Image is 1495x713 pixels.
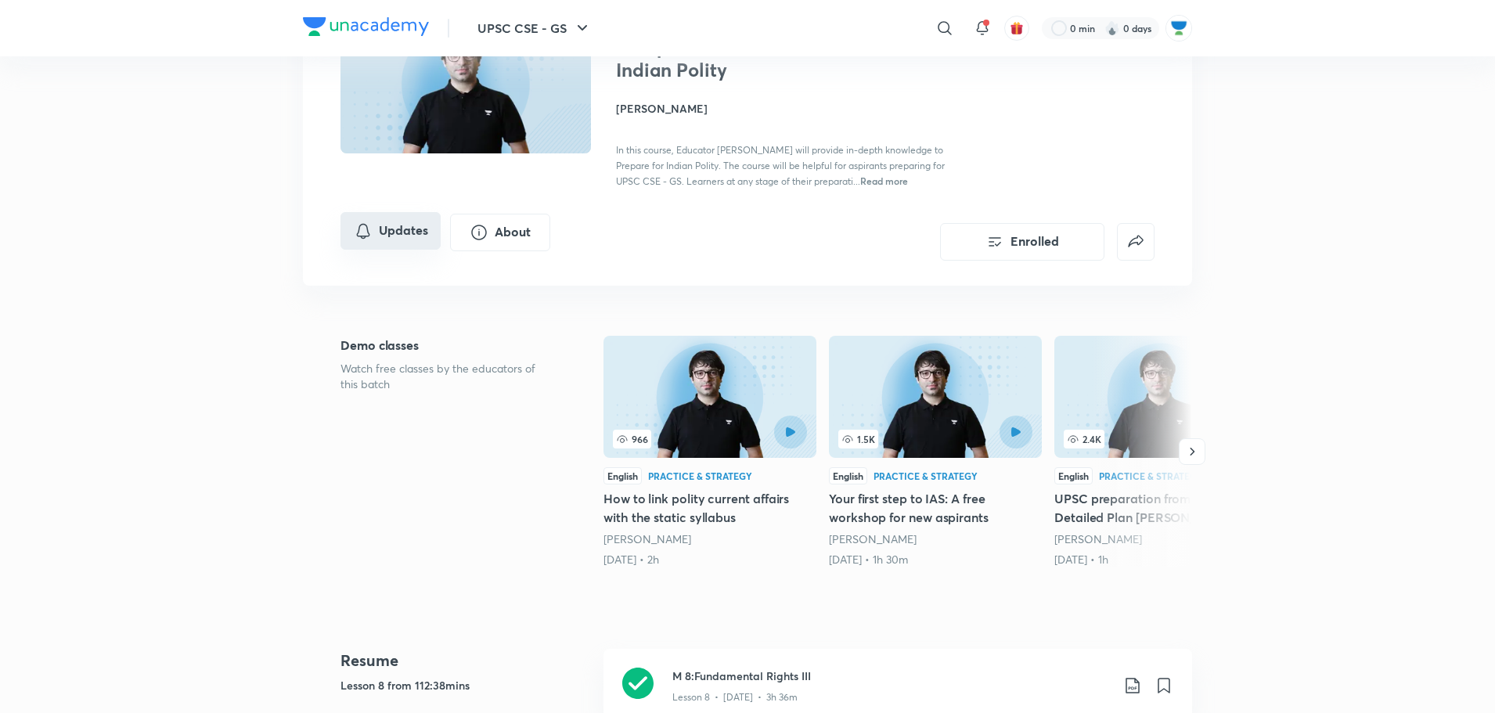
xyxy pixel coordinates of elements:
img: Thumbnail [338,11,593,155]
a: 966EnglishPractice & StrategyHow to link polity current affairs with the static syllabus[PERSON_N... [603,336,816,567]
h5: UPSC preparation from Zero! Detailed Plan [PERSON_NAME] [1054,489,1267,527]
div: Practice & Strategy [874,471,978,481]
a: How to link polity current affairs with the static syllabus [603,336,816,567]
a: [PERSON_NAME] [829,531,917,546]
h5: Demo classes [340,336,553,355]
button: avatar [1004,16,1029,41]
p: Watch free classes by the educators of this batch [340,361,553,392]
button: Updates [340,212,441,250]
span: In this course, Educator [PERSON_NAME] will provide in-depth knowledge to Prepare for Indian Poli... [616,144,945,187]
div: Practice & Strategy [648,471,752,481]
a: Company Logo [303,17,429,40]
span: 966 [613,430,651,448]
h4: Resume [340,649,591,672]
img: Company Logo [303,17,429,36]
p: Lesson 8 • [DATE] • 3h 36m [672,690,798,704]
div: 17th Mar • 2h [603,552,816,567]
h1: Comprehensive Course on Indian Polity [616,36,872,81]
div: 4th Apr • 1h [1054,552,1267,567]
h5: How to link polity current affairs with the static syllabus [603,489,816,527]
span: 2.4K [1064,430,1104,448]
div: 25th Mar • 1h 30m [829,552,1042,567]
img: avatar [1010,21,1024,35]
img: streak [1104,20,1120,36]
a: 1.5KEnglishPractice & StrategyYour first step to IAS: A free workshop for new aspirants[PERSON_NA... [829,336,1042,567]
div: Sarmad Mehraj [603,531,816,547]
h5: Lesson 8 from 112:38mins [340,677,591,693]
div: English [829,467,867,484]
div: Sarmad Mehraj [829,531,1042,547]
button: About [450,214,550,251]
h5: Your first step to IAS: A free workshop for new aspirants [829,489,1042,527]
div: Sarmad Mehraj [1054,531,1267,547]
img: Jiban Jyoti Dash [1165,15,1192,41]
span: 1.5K [838,430,878,448]
a: [PERSON_NAME] [603,531,691,546]
button: UPSC CSE - GS [468,13,601,44]
a: [PERSON_NAME] [1054,531,1142,546]
h3: M 8:Fundamental Rights III [672,668,1111,684]
div: English [603,467,642,484]
h4: [PERSON_NAME] [616,100,967,117]
span: Read more [860,175,908,187]
a: 2.4KEnglishPractice & StrategyUPSC preparation from Zero! Detailed Plan [PERSON_NAME][PERSON_NAME... [1054,336,1267,567]
a: UPSC preparation from Zero! Detailed Plan Sarmad Mehraj [1054,336,1267,567]
a: Your first step to IAS: A free workshop for new aspirants [829,336,1042,567]
button: false [1117,223,1155,261]
div: English [1054,467,1093,484]
button: Enrolled [940,223,1104,261]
